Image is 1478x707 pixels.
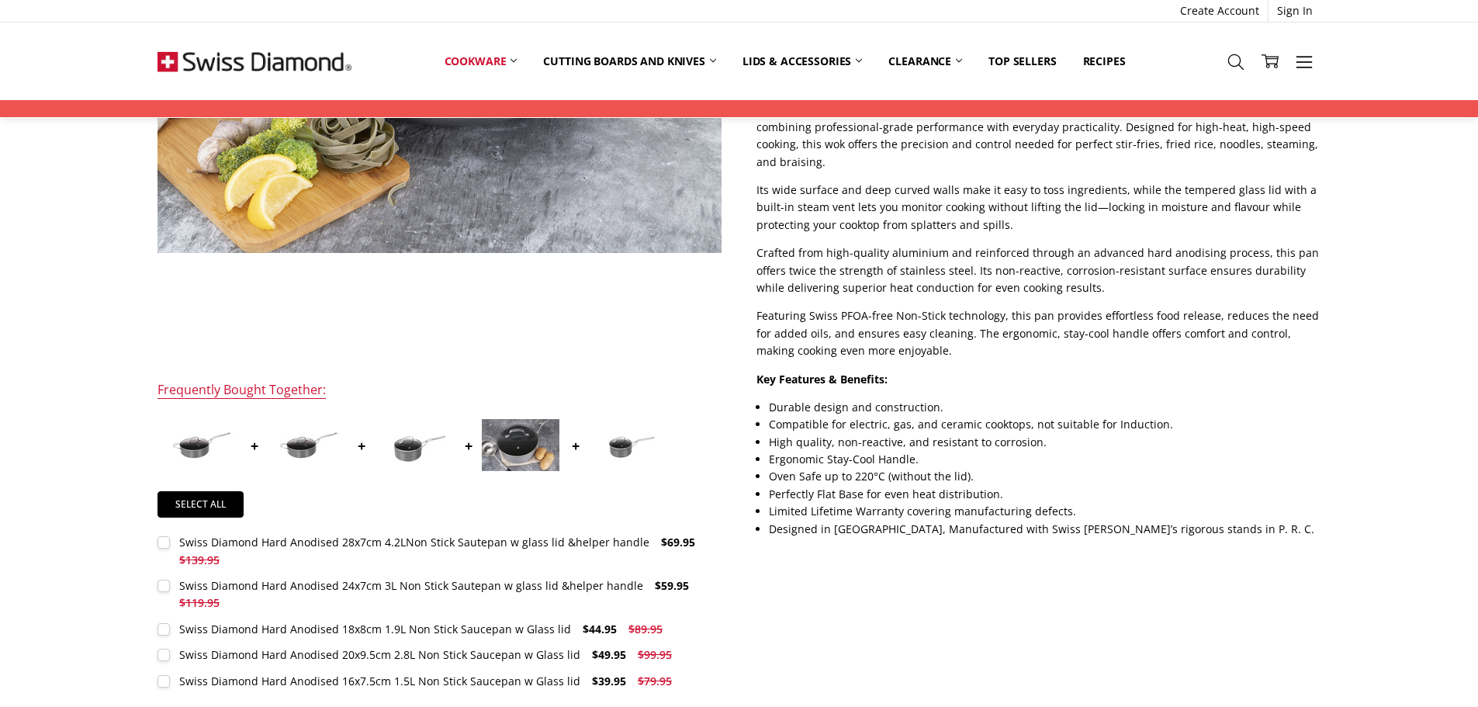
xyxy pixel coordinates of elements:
[638,647,672,662] span: $99.95
[592,647,626,662] span: $49.95
[592,674,626,688] span: $39.95
[179,553,220,567] span: $139.95
[179,647,580,662] div: Swiss Diamond Hard Anodised 20x9.5cm 2.8L Non Stick Saucepan w Glass lid
[179,674,580,688] div: Swiss Diamond Hard Anodised 16x7.5cm 1.5L Non Stick Saucepan w Glass lid
[431,44,531,78] a: Cookware
[583,622,617,636] span: $44.95
[179,535,649,549] div: Swiss Diamond Hard Anodised 28x7cm 4.2LNon Stick Sautepan w glass lid &helper handle
[769,451,1321,468] li: Ergonomic Stay-Cool Handle.
[756,372,888,386] strong: Key Features & Benefits:
[756,307,1321,359] p: Featuring Swiss PFOA-free Non-Stick technology, this pan provides effortless food release, reduce...
[769,416,1321,433] li: Compatible for electric, gas, and ceramic cooktops, not suitable for Induction.
[1070,44,1139,78] a: Recipes
[157,491,244,518] a: Select all
[375,419,452,471] img: Swiss Diamond Hard Anodised 18x8cm 1.9L Non Stick Saucepan w Glass lid
[530,44,729,78] a: Cutting boards and knives
[769,521,1321,538] li: Designed in [GEOGRAPHIC_DATA], Manufactured with Swiss [PERSON_NAME]’s rigorous stands in P. R. C.
[157,382,326,400] div: Frequently Bought Together:
[756,101,1321,171] p: The Swiss Diamond Hard Anodised 32x10cm Wok with 4.2L capacity is an essential addition to any ki...
[875,44,975,78] a: Clearance
[179,595,220,610] span: $119.95
[638,674,672,688] span: $79.95
[769,399,1321,416] li: Durable design and construction.
[756,244,1321,296] p: Crafted from high-quality aluminium and reinforced through an advanced hard anodising process, th...
[482,419,559,471] img: Swiss Diamond Hard Anodised 20x9.5cm 2.8L Non Stick Saucepan w Glass lid
[161,419,238,471] img: Swiss Diamond Hard Anodised 28x7cm 4.2LNon Stick Sautepan w glass lid &helper handle
[756,182,1321,234] p: Its wide surface and deep curved walls make it easy to toss ingredients, while the tempered glass...
[157,23,351,100] img: Free Shipping On Every Order
[661,535,695,549] span: $69.95
[628,622,663,636] span: $89.95
[975,44,1069,78] a: Top Sellers
[769,503,1321,520] li: Limited Lifetime Warranty covering manufacturing defects.
[729,44,875,78] a: Lids & Accessories
[769,486,1321,503] li: Perfectly Flat Base for even heat distribution.
[268,419,345,471] img: Swiss Diamond Hard Anodised 24x7cm 3L Non Stick Sautepan w glass lid &helper handle
[769,468,1321,485] li: Oven Safe up to 220°C (without the lid).
[179,622,571,636] div: Swiss Diamond Hard Anodised 18x8cm 1.9L Non Stick Saucepan w Glass lid
[179,578,643,593] div: Swiss Diamond Hard Anodised 24x7cm 3L Non Stick Sautepan w glass lid &helper handle
[655,578,689,593] span: $59.95
[769,434,1321,451] li: High quality, non-reactive, and resistant to corrosion.
[589,419,666,471] img: Swiss Diamond Hard Anodised 16x7.5cm 1.5L Non Stick Saucepan w Glass lid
